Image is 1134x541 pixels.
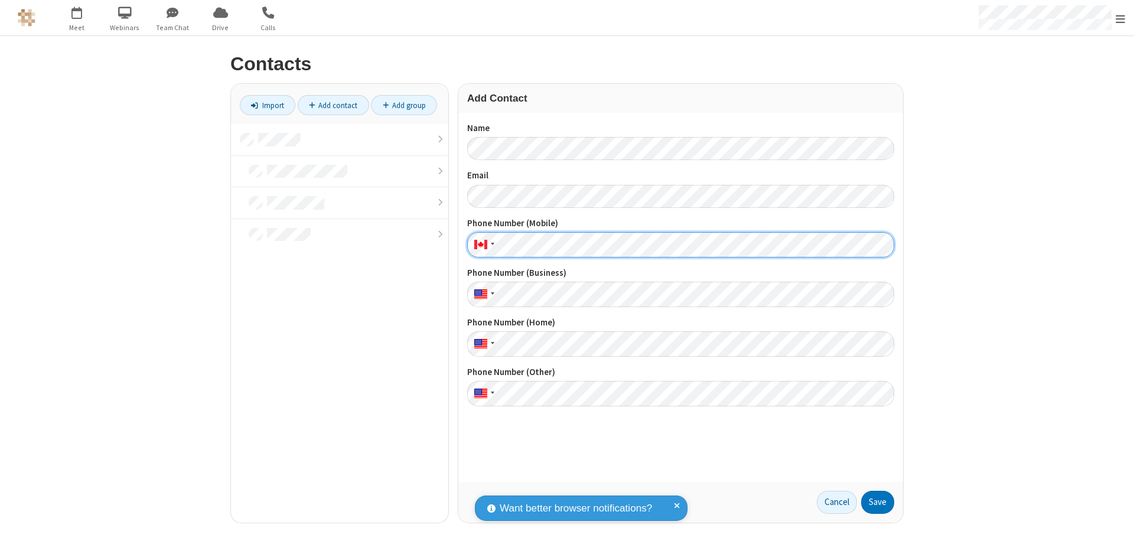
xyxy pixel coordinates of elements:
a: Add contact [298,95,369,115]
a: Add group [371,95,437,115]
div: Canada: + 1 [467,232,498,258]
label: Name [467,122,894,135]
a: Import [240,95,295,115]
div: United States: + 1 [467,282,498,307]
label: Phone Number (Business) [467,266,894,280]
span: Meet [55,22,99,33]
div: United States: + 1 [467,331,498,357]
label: Phone Number (Other) [467,366,894,379]
a: Cancel [817,491,857,514]
label: Email [467,169,894,182]
span: Want better browser notifications? [500,501,652,516]
label: Phone Number (Mobile) [467,217,894,230]
span: Drive [198,22,243,33]
h2: Contacts [230,54,904,74]
label: Phone Number (Home) [467,316,894,330]
div: United States: + 1 [467,381,498,406]
button: Save [861,491,894,514]
span: Webinars [103,22,147,33]
span: Team Chat [151,22,195,33]
img: QA Selenium DO NOT DELETE OR CHANGE [18,9,35,27]
h3: Add Contact [467,93,894,104]
span: Calls [246,22,291,33]
iframe: Chat [1104,510,1125,533]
